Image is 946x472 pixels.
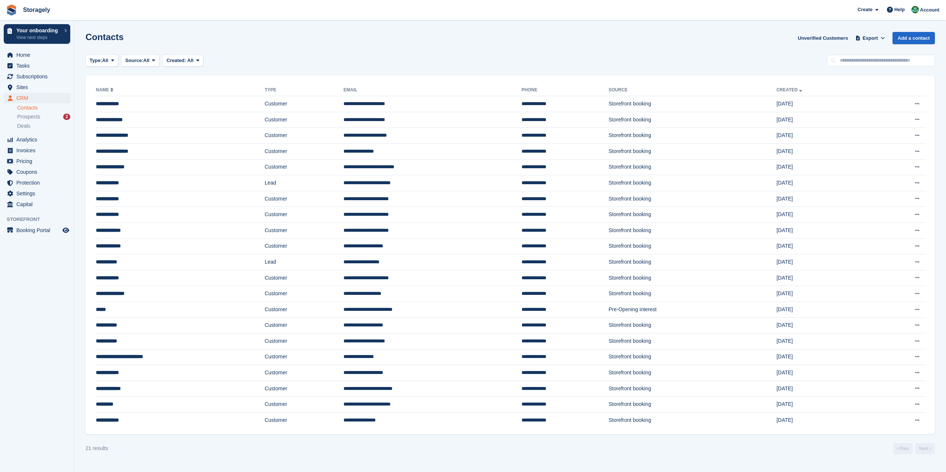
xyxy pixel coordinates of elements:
[608,270,777,286] td: Storefront booking
[16,28,61,33] p: Your onboarding
[16,167,61,177] span: Coupons
[265,365,343,381] td: Customer
[16,156,61,166] span: Pricing
[265,349,343,365] td: Customer
[854,32,887,44] button: Export
[265,207,343,223] td: Customer
[96,87,115,92] a: Name
[4,156,70,166] a: menu
[777,191,872,207] td: [DATE]
[85,32,124,42] h1: Contacts
[265,397,343,413] td: Customer
[17,113,40,120] span: Prospects
[608,397,777,413] td: Storefront booking
[777,87,804,92] a: Created
[16,199,61,209] span: Capital
[167,58,186,63] span: Created:
[894,6,905,13] span: Help
[265,254,343,270] td: Lead
[608,238,777,254] td: Storefront booking
[265,318,343,333] td: Customer
[265,159,343,175] td: Customer
[795,32,851,44] a: Unverified Customers
[608,318,777,333] td: Storefront booking
[265,84,343,96] th: Type
[121,55,159,67] button: Source: All
[608,365,777,381] td: Storefront booking
[608,143,777,159] td: Storefront booking
[162,55,203,67] button: Created: All
[777,207,872,223] td: [DATE]
[4,188,70,199] a: menu
[777,333,872,349] td: [DATE]
[63,114,70,120] div: 2
[892,32,935,44] a: Add a contact
[777,112,872,128] td: [DATE]
[4,178,70,188] a: menu
[85,55,118,67] button: Type: All
[265,191,343,207] td: Customer
[777,381,872,397] td: [DATE]
[16,188,61,199] span: Settings
[265,302,343,318] td: Customer
[893,443,913,454] a: Previous
[608,84,777,96] th: Source
[85,445,108,452] div: 21 results
[608,333,777,349] td: Storefront booking
[20,4,53,16] a: Storagely
[4,134,70,145] a: menu
[777,238,872,254] td: [DATE]
[777,349,872,365] td: [DATE]
[608,96,777,112] td: Storefront booking
[777,318,872,333] td: [DATE]
[608,112,777,128] td: Storefront booking
[265,222,343,238] td: Customer
[16,71,61,82] span: Subscriptions
[777,128,872,144] td: [DATE]
[265,333,343,349] td: Customer
[16,34,61,41] p: View next steps
[777,365,872,381] td: [DATE]
[4,93,70,103] a: menu
[6,4,17,16] img: stora-icon-8386f47178a22dfd0bd8f6a31ec36ba5ce8667c1dd55bd0f319d3a0aa187defe.svg
[777,302,872,318] td: [DATE]
[4,61,70,71] a: menu
[777,286,872,302] td: [DATE]
[4,24,70,44] a: Your onboarding View next steps
[16,145,61,156] span: Invoices
[265,381,343,397] td: Customer
[777,159,872,175] td: [DATE]
[265,270,343,286] td: Customer
[102,57,109,64] span: All
[7,216,74,223] span: Storefront
[187,58,194,63] span: All
[16,178,61,188] span: Protection
[777,175,872,191] td: [DATE]
[863,35,878,42] span: Export
[608,302,777,318] td: Pre-Opening interest
[4,71,70,82] a: menu
[61,226,70,235] a: Preview store
[777,96,872,112] td: [DATE]
[920,6,939,14] span: Account
[125,57,143,64] span: Source:
[916,443,935,454] a: Next
[265,238,343,254] td: Customer
[265,112,343,128] td: Customer
[265,143,343,159] td: Customer
[777,397,872,413] td: [DATE]
[777,222,872,238] td: [DATE]
[608,413,777,428] td: Storefront booking
[777,143,872,159] td: [DATE]
[143,57,150,64] span: All
[4,167,70,177] a: menu
[608,191,777,207] td: Storefront booking
[522,84,608,96] th: Phone
[608,349,777,365] td: Storefront booking
[16,225,61,235] span: Booking Portal
[90,57,102,64] span: Type:
[16,61,61,71] span: Tasks
[608,286,777,302] td: Storefront booking
[608,254,777,270] td: Storefront booking
[4,50,70,60] a: menu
